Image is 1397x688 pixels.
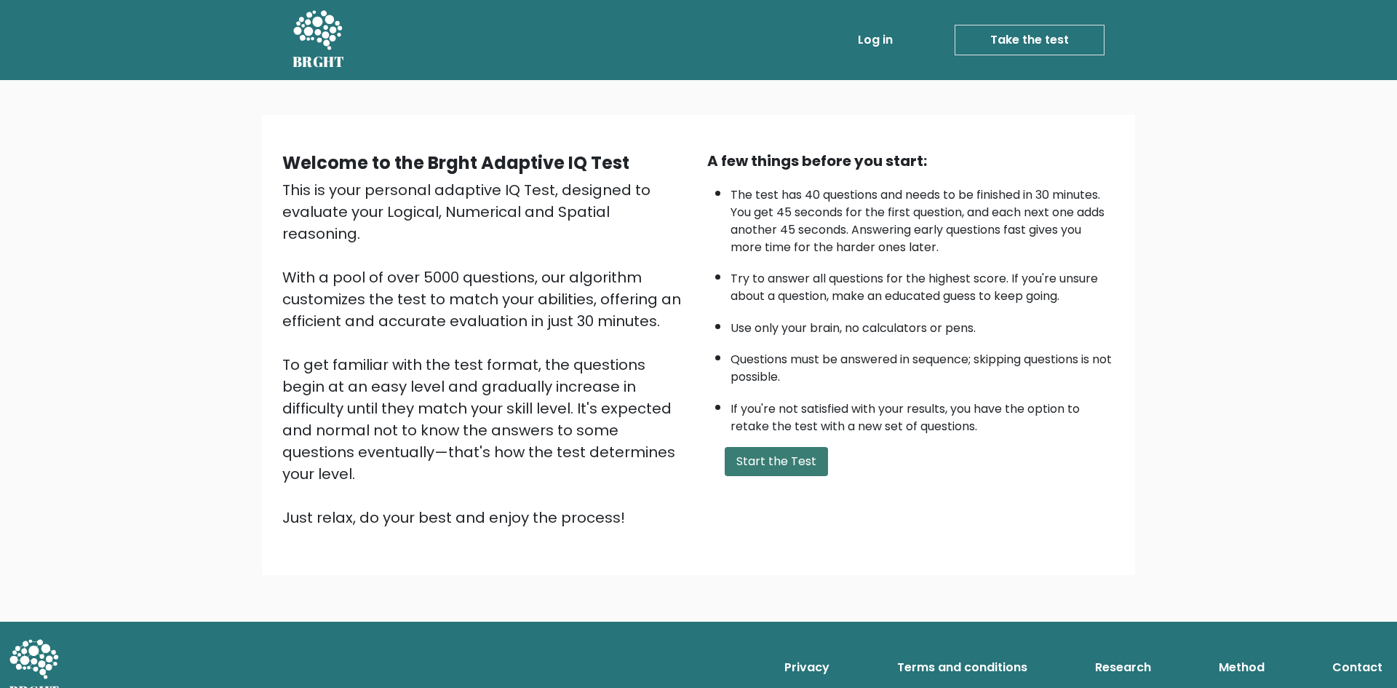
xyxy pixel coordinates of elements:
[1213,653,1270,682] a: Method
[731,344,1115,386] li: Questions must be answered in sequence; skipping questions is not possible.
[1089,653,1157,682] a: Research
[292,53,345,71] h5: BRGHT
[891,653,1033,682] a: Terms and conditions
[725,447,828,476] button: Start the Test
[707,150,1115,172] div: A few things before you start:
[779,653,835,682] a: Privacy
[852,25,899,55] a: Log in
[955,25,1105,55] a: Take the test
[282,179,690,529] div: This is your personal adaptive IQ Test, designed to evaluate your Logical, Numerical and Spatial ...
[731,263,1115,305] li: Try to answer all questions for the highest score. If you're unsure about a question, make an edu...
[282,151,629,175] b: Welcome to the Brght Adaptive IQ Test
[1326,653,1388,682] a: Contact
[731,312,1115,337] li: Use only your brain, no calculators or pens.
[731,179,1115,256] li: The test has 40 questions and needs to be finished in 30 minutes. You get 45 seconds for the firs...
[292,6,345,74] a: BRGHT
[731,393,1115,435] li: If you're not satisfied with your results, you have the option to retake the test with a new set ...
